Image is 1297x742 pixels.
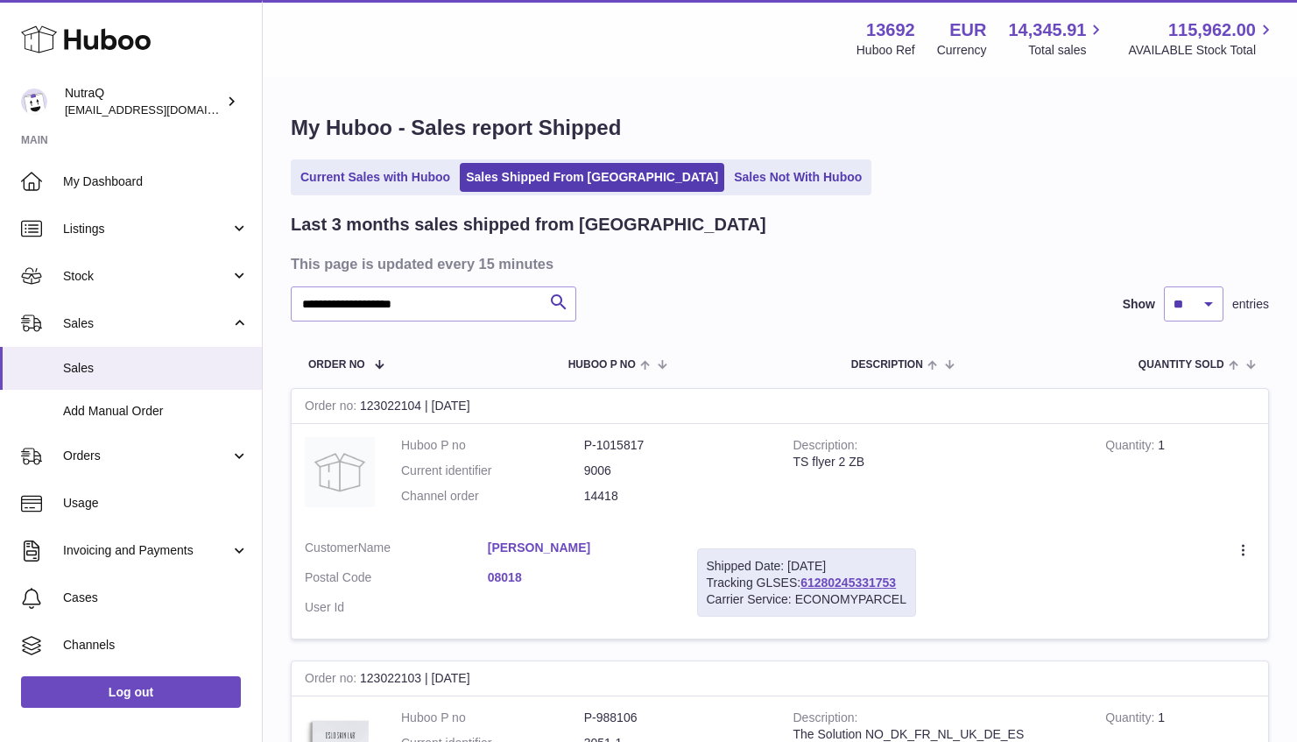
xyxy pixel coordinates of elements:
a: 14,345.91 Total sales [1008,18,1106,59]
div: Shipped Date: [DATE] [707,558,906,575]
strong: Order no [305,399,360,417]
h2: Last 3 months sales shipped from [GEOGRAPHIC_DATA] [291,213,766,237]
span: Quantity Sold [1138,359,1224,371]
strong: Description [793,710,858,729]
h1: My Huboo - Sales report Shipped [291,114,1269,142]
span: Listings [63,221,230,237]
dd: P-988106 [584,710,767,726]
div: Carrier Service: ECONOMYPARCEL [707,591,906,608]
div: NutraQ [65,85,222,118]
dt: User Id [305,599,488,616]
a: 115,962.00 AVAILABLE Stock Total [1128,18,1276,59]
dt: Name [305,540,488,561]
dd: P-1015817 [584,437,767,454]
span: Stock [63,268,230,285]
span: Channels [63,637,249,654]
span: [EMAIL_ADDRESS][DOMAIN_NAME] [65,102,257,117]
a: Log out [21,676,241,708]
h3: This page is updated every 15 minutes [291,254,1265,273]
span: Orders [63,448,230,464]
a: 08018 [488,569,671,586]
dt: Postal Code [305,569,488,590]
a: Sales Not With Huboo [728,163,868,192]
span: Order No [308,359,365,371]
div: 123022103 | [DATE] [292,661,1268,696]
span: Huboo P no [568,359,636,371]
span: Invoicing and Payments [63,542,230,559]
td: 1 [1092,424,1268,526]
strong: Quantity [1105,438,1158,456]
span: Sales [63,315,230,332]
a: [PERSON_NAME] [488,540,671,556]
dt: Huboo P no [401,710,584,726]
dd: 14418 [584,488,767,505]
img: log@nutraq.com [21,88,47,115]
span: Description [851,359,923,371]
div: Tracking GLSES: [697,548,916,618]
span: Add Manual Order [63,403,249,420]
span: entries [1232,296,1269,313]
strong: 13692 [866,18,915,42]
strong: Quantity [1105,710,1158,729]
strong: Order no [305,671,360,689]
div: Huboo Ref [856,42,915,59]
img: no-photo.jpg [305,437,375,507]
span: Customer [305,541,358,555]
dd: 9006 [584,463,767,479]
div: Currency [937,42,987,59]
span: Usage [63,495,249,512]
span: AVAILABLE Stock Total [1128,42,1276,59]
span: My Dashboard [63,173,249,190]
span: Sales [63,360,249,377]
span: 115,962.00 [1168,18,1256,42]
strong: EUR [949,18,986,42]
a: Sales Shipped From [GEOGRAPHIC_DATA] [460,163,724,192]
span: 14,345.91 [1008,18,1086,42]
a: 61280245331753 [800,576,896,590]
dt: Channel order [401,488,584,505]
span: Cases [63,590,249,606]
dt: Current identifier [401,463,584,479]
label: Show [1123,296,1155,313]
dt: Huboo P no [401,437,584,454]
div: TS flyer 2 ZB [793,454,1080,470]
strong: Description [793,438,858,456]
div: 123022104 | [DATE] [292,389,1268,424]
a: Current Sales with Huboo [294,163,456,192]
span: Total sales [1028,42,1106,59]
